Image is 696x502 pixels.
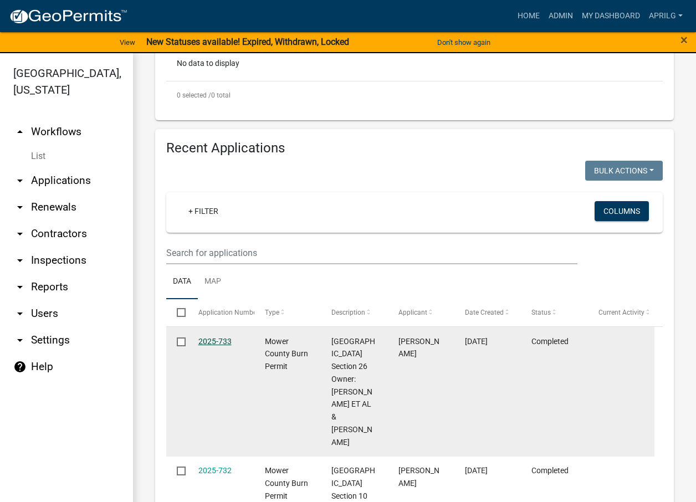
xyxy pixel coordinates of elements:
a: aprilg [644,6,687,27]
span: APRIL GRABAU [398,337,439,358]
span: Current Activity [598,309,644,316]
span: Completed [531,337,569,346]
i: arrow_drop_down [13,201,27,214]
a: Map [198,264,228,300]
a: 2025-733 [198,337,232,346]
a: + Filter [180,201,227,221]
span: Duane [398,466,439,488]
span: 0 selected / [177,91,211,99]
a: View [115,33,140,52]
a: My Dashboard [577,6,644,27]
datatable-header-cell: Description [321,299,387,326]
span: Mower County Burn Permit [265,466,308,500]
span: Mower County Burn Permit [265,337,308,371]
div: 0 total [166,81,663,109]
span: 08/20/2025 [465,466,488,475]
datatable-header-cell: Status [521,299,587,326]
i: arrow_drop_down [13,254,27,267]
span: Completed [531,466,569,475]
i: help [13,360,27,373]
span: Application Number [198,309,259,316]
strong: New Statuses available! Expired, Withdrawn, Locked [146,37,349,47]
span: Status [531,309,551,316]
a: Home [513,6,544,27]
button: Columns [595,201,649,221]
a: Admin [544,6,577,27]
button: Bulk Actions [585,161,663,181]
a: Data [166,264,198,300]
datatable-header-cell: Current Activity [588,299,654,326]
h4: Recent Applications [166,140,663,156]
a: 2025-732 [198,466,232,475]
i: arrow_drop_down [13,227,27,240]
span: Applicant [398,309,427,316]
i: arrow_drop_down [13,174,27,187]
button: Don't show again [433,33,495,52]
datatable-header-cell: Date Created [454,299,521,326]
datatable-header-cell: Applicant [388,299,454,326]
i: arrow_drop_down [13,307,27,320]
i: arrow_drop_down [13,334,27,347]
datatable-header-cell: Select [166,299,187,326]
span: 08/21/2025 [465,337,488,346]
span: × [680,32,688,48]
span: Date Created [465,309,504,316]
input: Search for applications [166,242,577,264]
span: Type [265,309,279,316]
datatable-header-cell: Application Number [187,299,254,326]
span: Description [331,309,365,316]
i: arrow_drop_up [13,125,27,139]
datatable-header-cell: Type [254,299,321,326]
i: arrow_drop_down [13,280,27,294]
span: PLEASANT VALLEY TOWNSHIP Section 26 Owner: HINZ JEFFREY S ET AL & BARBARA J BOEHMER [331,337,375,447]
button: Close [680,33,688,47]
div: No data to display [166,53,663,81]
